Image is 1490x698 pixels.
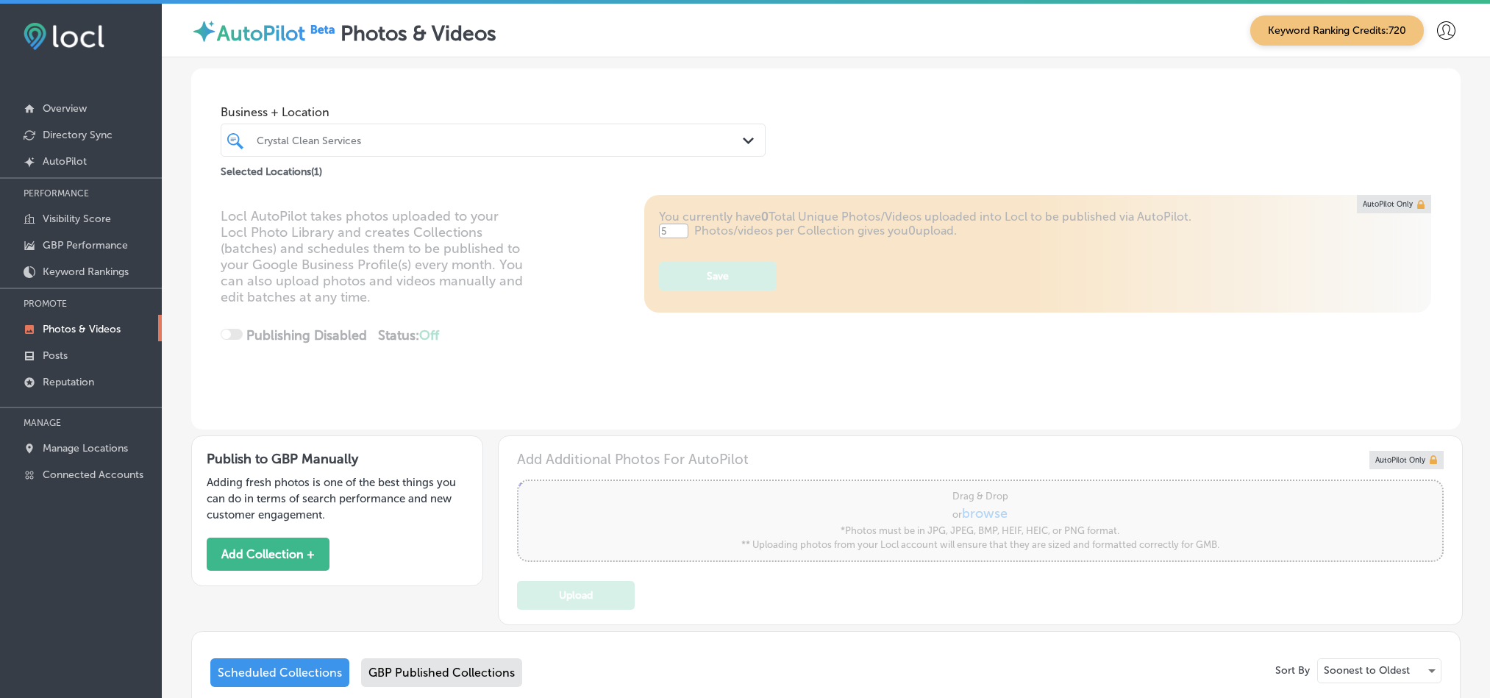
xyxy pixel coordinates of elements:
[43,213,111,225] p: Visibility Score
[217,21,305,46] label: AutoPilot
[221,105,766,119] span: Business + Location
[43,349,68,362] p: Posts
[257,134,744,146] div: Crystal Clean Services
[207,538,329,571] button: Add Collection +
[210,658,349,687] div: Scheduled Collections
[43,102,87,115] p: Overview
[1324,663,1410,677] p: Soonest to Oldest
[361,658,522,687] div: GBP Published Collections
[341,21,496,46] label: Photos & Videos
[43,469,143,481] p: Connected Accounts
[43,239,128,252] p: GBP Performance
[24,23,104,50] img: fda3e92497d09a02dc62c9cd864e3231.png
[43,155,87,168] p: AutoPilot
[191,18,217,44] img: autopilot-icon
[1318,659,1441,683] div: Soonest to Oldest
[207,474,468,523] p: Adding fresh photos is one of the best things you can do in terms of search performance and new c...
[221,160,322,178] p: Selected Locations ( 1 )
[305,21,341,37] img: Beta
[43,376,94,388] p: Reputation
[43,442,128,455] p: Manage Locations
[43,323,121,335] p: Photos & Videos
[43,266,129,278] p: Keyword Rankings
[43,129,113,141] p: Directory Sync
[1250,15,1424,46] span: Keyword Ranking Credits: 720
[1275,664,1310,677] p: Sort By
[207,451,468,467] h3: Publish to GBP Manually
